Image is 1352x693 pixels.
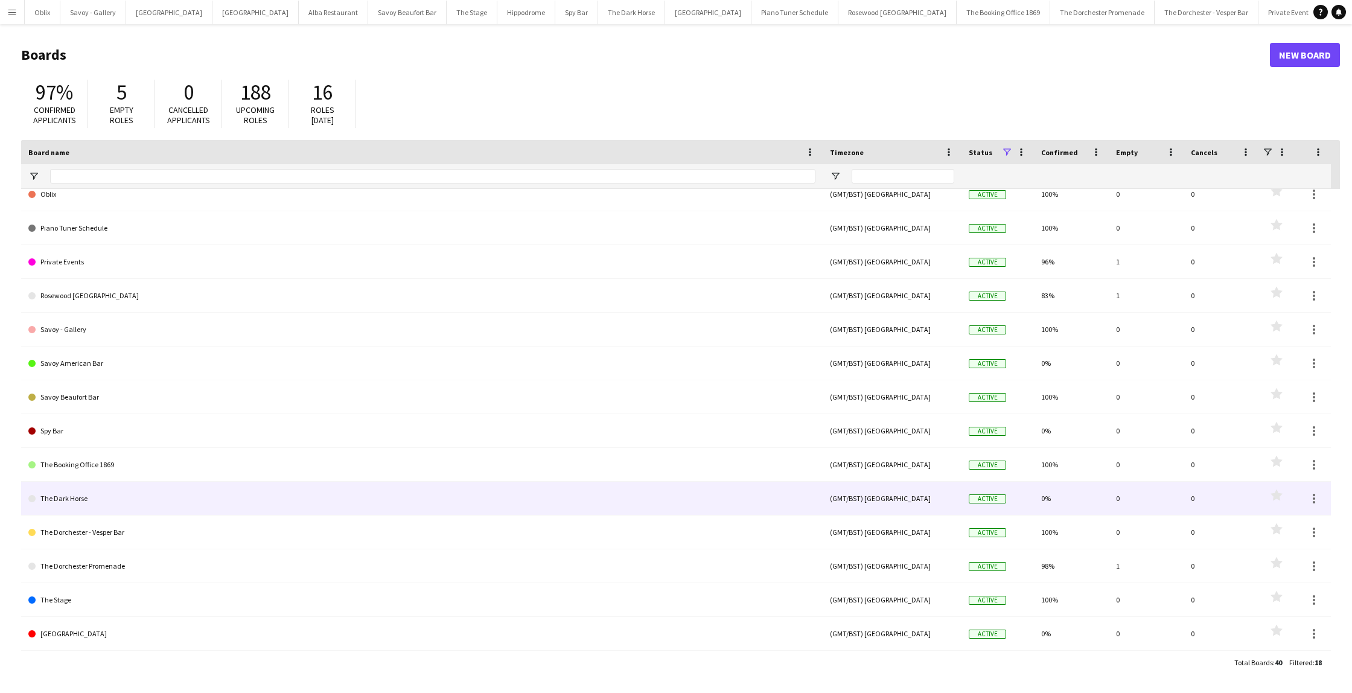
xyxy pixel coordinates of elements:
button: Private Events [1258,1,1322,24]
div: 0 [1184,549,1258,583]
button: Savoy - Gallery [60,1,126,24]
button: Spy Bar [555,1,598,24]
div: 0% [1034,346,1109,380]
div: (GMT/BST) [GEOGRAPHIC_DATA] [823,549,961,583]
a: Savoy Beaufort Bar [28,380,815,414]
a: Savoy American Bar [28,346,815,380]
div: 0 [1109,516,1184,549]
span: Total Boards [1234,658,1273,667]
span: Active [969,494,1006,503]
a: The Dorchester - Vesper Bar [28,516,815,549]
div: 0 [1184,380,1258,414]
span: 40 [1275,658,1282,667]
span: Confirmed [1041,148,1078,157]
div: 96% [1034,245,1109,278]
div: 100% [1034,211,1109,244]
div: 1 [1109,279,1184,312]
span: 18 [1315,658,1322,667]
div: 0 [1184,245,1258,278]
a: Piano Tuner Schedule [28,211,815,245]
a: The Booking Office 1869 [28,448,815,482]
span: 97% [36,79,73,106]
div: (GMT/BST) [GEOGRAPHIC_DATA] [823,482,961,515]
div: (GMT/BST) [GEOGRAPHIC_DATA] [823,414,961,447]
button: Savoy Beaufort Bar [368,1,447,24]
button: [GEOGRAPHIC_DATA] [126,1,212,24]
span: Active [969,393,1006,402]
span: Filtered [1289,658,1313,667]
div: 0 [1109,617,1184,650]
div: 0 [1184,482,1258,515]
span: Active [969,427,1006,436]
div: 0 [1184,414,1258,447]
div: 0 [1109,583,1184,616]
button: The Booking Office 1869 [957,1,1050,24]
div: (GMT/BST) [GEOGRAPHIC_DATA] [823,177,961,211]
a: Rosewood [GEOGRAPHIC_DATA] [28,279,815,313]
div: 0% [1034,617,1109,650]
button: [GEOGRAPHIC_DATA] [665,1,751,24]
div: 100% [1034,448,1109,481]
span: Active [969,292,1006,301]
button: Rosewood [GEOGRAPHIC_DATA] [838,1,957,24]
a: [GEOGRAPHIC_DATA] [28,617,815,651]
span: Empty [1116,148,1138,157]
div: 0 [1184,177,1258,211]
div: 98% [1034,549,1109,583]
div: 0 [1184,313,1258,346]
div: 0 [1109,177,1184,211]
div: : [1234,651,1282,674]
div: (GMT/BST) [GEOGRAPHIC_DATA] [823,279,961,312]
button: Piano Tuner Schedule [751,1,838,24]
h1: Boards [21,46,1270,64]
button: The Stage [447,1,497,24]
span: Roles [DATE] [311,104,334,126]
div: : [1289,651,1322,674]
div: (GMT/BST) [GEOGRAPHIC_DATA] [823,245,961,278]
div: 0 [1184,516,1258,549]
span: 0 [183,79,194,106]
div: (GMT/BST) [GEOGRAPHIC_DATA] [823,583,961,616]
span: 16 [312,79,333,106]
div: 0% [1034,414,1109,447]
button: The Dark Horse [598,1,665,24]
span: Upcoming roles [236,104,275,126]
span: Active [969,258,1006,267]
button: Open Filter Menu [28,171,39,182]
div: 1 [1109,245,1184,278]
div: 0 [1109,482,1184,515]
span: Status [969,148,992,157]
span: Active [969,325,1006,334]
span: Active [969,359,1006,368]
a: Oblix [28,177,815,211]
div: 83% [1034,279,1109,312]
div: 0 [1109,380,1184,414]
button: Oblix [25,1,60,24]
a: The Dorchester Promenade [28,549,815,583]
div: 0 [1184,346,1258,380]
div: (GMT/BST) [GEOGRAPHIC_DATA] [823,211,961,244]
div: (GMT/BST) [GEOGRAPHIC_DATA] [823,380,961,414]
div: (GMT/BST) [GEOGRAPHIC_DATA] [823,346,961,380]
div: 100% [1034,583,1109,616]
div: 100% [1034,177,1109,211]
input: Board name Filter Input [50,169,815,184]
button: The Dorchester - Vesper Bar [1155,1,1258,24]
button: Open Filter Menu [830,171,841,182]
span: Active [969,224,1006,233]
div: 1 [1109,549,1184,583]
a: Private Events [28,245,815,279]
span: Active [969,528,1006,537]
a: Savoy - Gallery [28,313,815,346]
span: 5 [116,79,127,106]
div: 0 [1109,448,1184,481]
a: The Stage [28,583,815,617]
span: Cancelled applicants [167,104,210,126]
span: Confirmed applicants [33,104,76,126]
div: 0 [1184,448,1258,481]
div: 100% [1034,313,1109,346]
div: 100% [1034,516,1109,549]
span: 188 [240,79,271,106]
div: (GMT/BST) [GEOGRAPHIC_DATA] [823,448,961,481]
div: 0 [1184,617,1258,650]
